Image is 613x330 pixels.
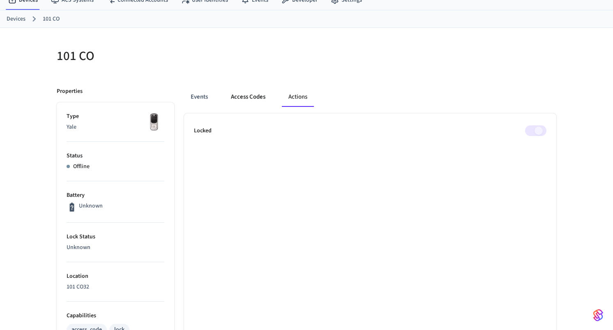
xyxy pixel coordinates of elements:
[67,191,164,200] p: Battery
[184,87,214,107] button: Events
[67,123,164,132] p: Yale
[224,87,272,107] button: Access Codes
[73,162,90,171] p: Offline
[67,272,164,281] p: Location
[67,112,164,121] p: Type
[57,48,302,65] h5: 101 CO
[184,87,556,107] div: ant example
[144,112,164,133] img: Yale Assure Touchscreen Wifi Smart Lock, Satin Nickel, Front
[57,87,83,96] p: Properties
[67,312,164,320] p: Capabilities
[67,152,164,160] p: Status
[67,233,164,241] p: Lock Status
[7,15,25,23] a: Devices
[194,127,212,135] p: Locked
[593,309,603,322] img: SeamLogoGradient.69752ec5.svg
[79,202,103,210] p: Unknown
[67,243,164,252] p: Unknown
[67,283,164,291] p: 101 CO32
[282,87,314,107] button: Actions
[43,15,60,23] a: 101 CO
